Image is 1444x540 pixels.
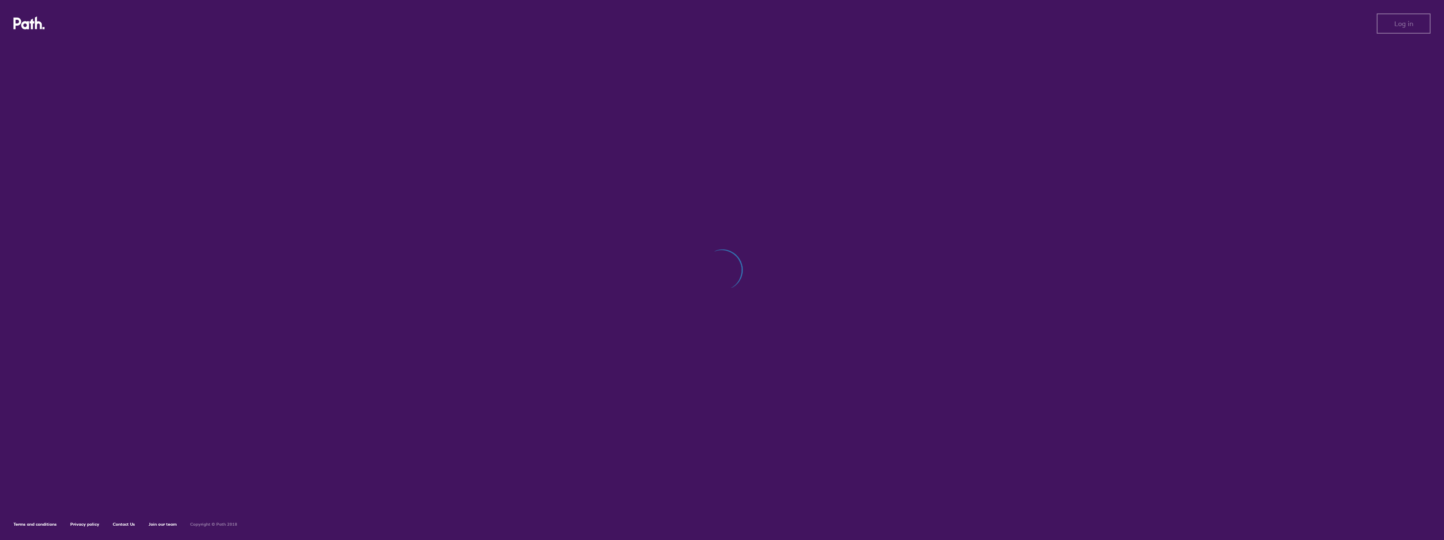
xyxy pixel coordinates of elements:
[13,521,57,527] a: Terms and conditions
[149,521,177,527] a: Join our team
[1394,20,1413,27] span: Log in
[70,521,99,527] a: Privacy policy
[113,521,135,527] a: Contact Us
[190,522,237,527] h6: Copyright © Path 2018
[1377,13,1431,34] button: Log in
